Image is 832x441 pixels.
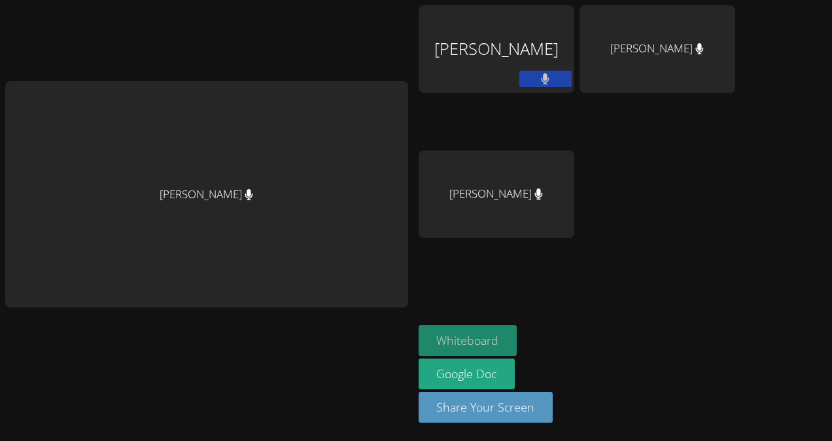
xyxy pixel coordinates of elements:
button: Whiteboard [419,325,517,356]
button: Share Your Screen [419,392,553,423]
div: [PERSON_NAME] [580,5,735,93]
a: Google Doc [419,359,515,389]
div: [PERSON_NAME] [419,150,574,238]
div: [PERSON_NAME] [419,5,574,93]
div: [PERSON_NAME] [5,81,408,308]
